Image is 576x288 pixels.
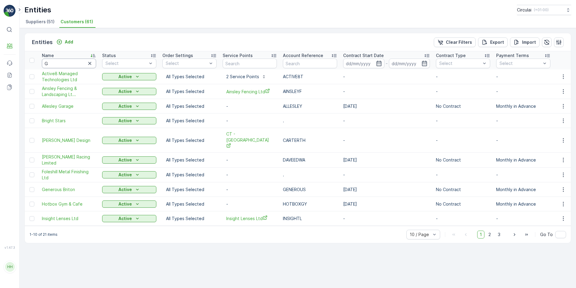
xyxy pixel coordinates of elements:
[19,269,56,283] p: [PERSON_NAME][EMAIL_ADDRESS][DOMAIN_NAME]
[433,99,493,114] td: No Contract
[118,187,132,193] p: Active
[166,60,207,66] p: Select
[386,60,388,67] p: -
[280,84,340,99] td: AINSLEYF
[4,5,16,17] img: logo
[166,187,213,193] p: All Types Selected
[340,99,433,114] td: [DATE]
[102,137,156,144] button: Active
[166,103,213,109] p: All Types Selected
[30,232,58,237] p: 1-10 of 21 items
[340,128,433,153] td: -
[433,69,493,84] td: -
[42,118,96,124] a: Bright Stars
[102,215,156,222] button: Active
[42,103,96,109] a: Allesley Garage
[433,128,493,153] td: -
[118,201,132,207] p: Active
[226,131,273,149] a: CT - Milldale Road
[433,197,493,211] td: No Contract
[493,114,553,128] td: -
[4,251,16,283] button: HH
[226,187,273,193] p: -
[340,153,433,168] td: [DATE]
[118,103,132,109] p: Active
[162,53,193,59] p: Order Settings
[340,168,433,182] td: -
[223,53,253,59] p: Service Points
[226,118,273,124] p: -
[5,262,15,272] div: HH
[226,215,273,222] a: Insight Lenses Ltd
[4,246,16,249] span: v 1.47.3
[340,84,433,99] td: -
[166,216,213,222] p: All Types Selected
[61,19,93,25] span: Customers (61)
[446,39,472,45] p: Clear Filters
[499,60,541,66] p: Select
[493,182,553,197] td: Monthly in Advance
[510,37,540,47] button: Import
[280,69,340,84] td: ACTIVE8T
[42,169,96,181] a: Foleshill Metal Finishing Ltd
[343,53,384,59] p: Contract Start Date
[102,117,156,124] button: Active
[496,53,529,59] p: Payment Terms
[493,153,553,168] td: Monthly in Advance
[280,128,340,153] td: CARTERTH
[280,153,340,168] td: DAVEEDWA
[118,216,132,222] p: Active
[477,231,484,238] span: 1
[42,154,96,166] span: [PERSON_NAME] Racing Limited
[493,211,553,226] td: -
[226,172,273,178] p: -
[42,85,96,98] a: Ainsley Fencing & Landscaping Lt...
[102,73,156,80] button: Active
[495,231,503,238] span: 3
[280,197,340,211] td: HOTBOXGY
[493,128,553,153] td: -
[102,186,156,193] button: Active
[30,202,34,206] div: Toggle Row Selected
[118,172,132,178] p: Active
[118,88,132,94] p: Active
[42,187,96,193] a: Generous Briton
[166,172,213,178] p: All Types Selected
[223,59,277,68] input: Search
[540,232,553,238] span: Go To
[166,118,213,124] p: All Types Selected
[102,53,116,59] p: Status
[102,156,156,164] button: Active
[102,171,156,178] button: Active
[30,216,34,221] div: Toggle Row Selected
[226,131,273,149] span: CT - [GEOGRAPHIC_DATA]
[42,53,54,59] p: Name
[30,118,34,123] div: Toggle Row Selected
[42,137,96,143] a: Carter Thomas Design
[433,114,493,128] td: -
[42,137,96,143] span: [PERSON_NAME] Design
[433,168,493,182] td: -
[102,103,156,110] button: Active
[223,72,270,82] button: 2 Service Points
[166,137,213,143] p: All Types Selected
[32,38,53,46] p: Entities
[42,216,96,222] a: Insight Lenses Ltd
[280,99,340,114] td: ALLESLEY
[42,201,96,207] span: Hotbox Gym & Cafe
[226,103,273,109] p: -
[283,53,323,59] p: Account Reference
[30,187,34,192] div: Toggle Row Selected
[42,154,96,166] a: Dave Edwards Racing Limited
[30,158,34,162] div: Toggle Row Selected
[433,153,493,168] td: No Contract
[517,7,531,13] p: Circulai
[226,201,273,207] p: -
[478,37,508,47] button: Export
[54,38,76,46] button: Add
[433,84,493,99] td: -
[343,59,384,68] input: dd/mm/yyyy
